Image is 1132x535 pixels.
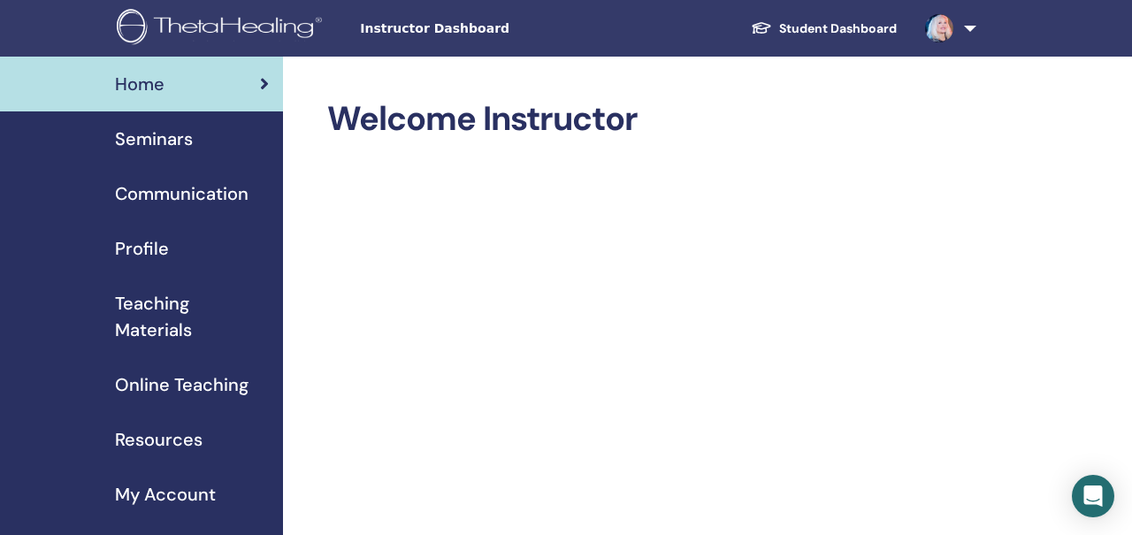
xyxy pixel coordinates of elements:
[117,9,328,49] img: logo.png
[115,481,216,508] span: My Account
[737,12,911,45] a: Student Dashboard
[115,71,164,97] span: Home
[115,290,269,343] span: Teaching Materials
[115,235,169,262] span: Profile
[115,426,203,453] span: Resources
[751,20,772,35] img: graduation-cap-white.svg
[1072,475,1114,517] div: Open Intercom Messenger
[925,14,953,42] img: default.jpg
[360,19,625,38] span: Instructor Dashboard
[115,180,249,207] span: Communication
[327,99,973,140] h2: Welcome Instructor
[115,371,249,398] span: Online Teaching
[115,126,193,152] span: Seminars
